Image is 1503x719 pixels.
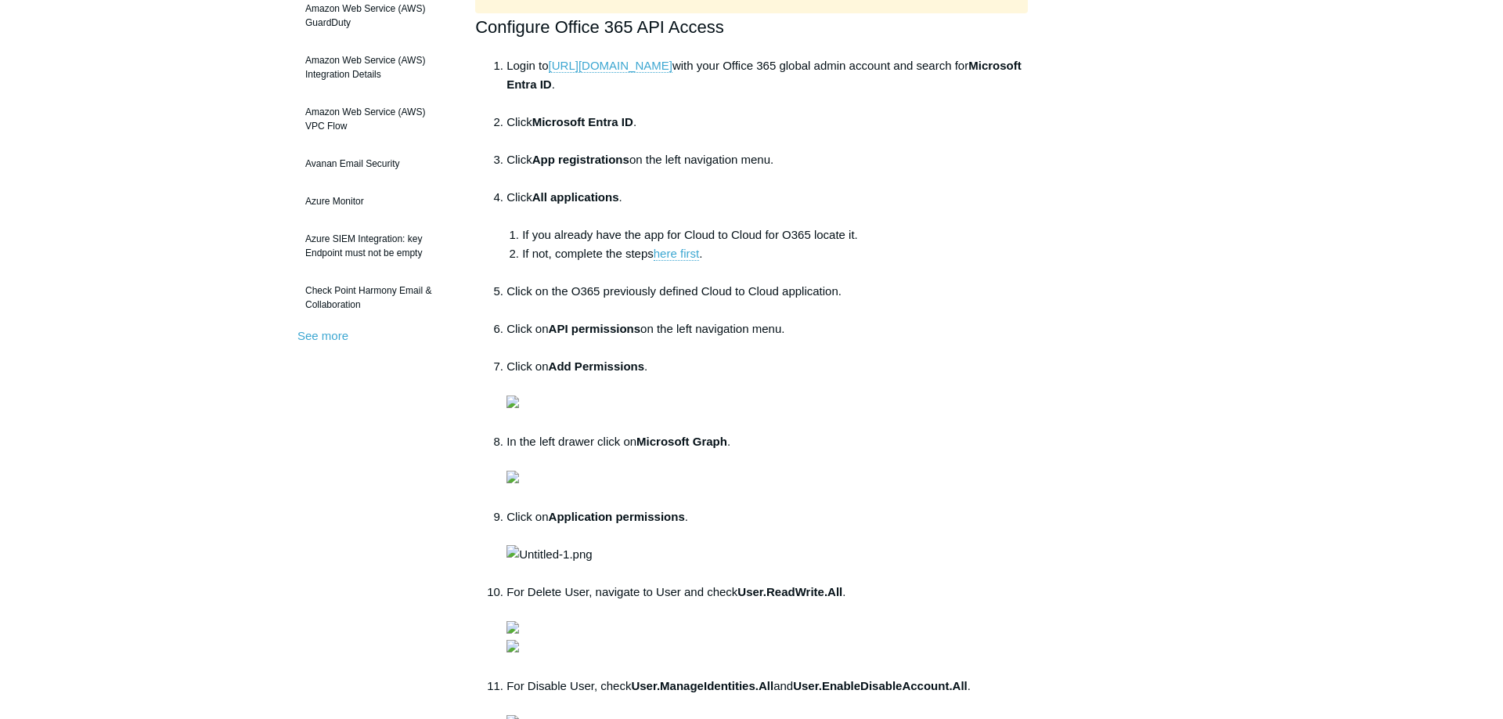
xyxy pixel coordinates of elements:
[631,679,773,692] strong: User.ManageIdentities.All
[297,97,452,141] a: Amazon Web Service (AWS) VPC Flow
[506,396,519,408] img: 28485733445395
[297,186,452,216] a: Azure Monitor
[532,190,619,204] strong: All applications
[549,359,645,373] strong: Add Permissions
[506,621,519,634] img: 28485733010963
[549,510,685,523] strong: Application permissions
[506,188,1028,282] li: Click .
[522,244,1028,282] li: If not, complete the steps .
[506,508,1028,583] li: Click on .
[793,679,968,692] strong: User.EnableDisableAccount.All
[297,224,452,268] a: Azure SIEM Integration: key Endpoint must not be empty
[549,322,641,335] strong: API permissions
[506,56,1028,113] li: Login to with your Office 365 global admin account and search for .
[506,320,1028,357] li: Click on on the left navigation menu.
[506,640,519,652] img: 28485733024275
[737,585,842,598] strong: User.ReadWrite.All
[506,583,1028,677] li: For Delete User, navigate to User and check .
[522,226,1028,244] li: If you already have the app for Cloud to Cloud for O365 locate it.
[297,329,348,342] a: See more
[532,115,633,128] strong: Microsoft Entra ID
[654,247,699,261] a: here first
[506,113,1028,150] li: Click .
[506,545,592,564] img: Untitled-1.png
[506,150,1028,188] li: Click on the left navigation menu.
[506,432,1028,508] li: In the left drawer click on .
[506,59,1022,91] strong: Microsoft Entra ID
[506,282,1028,320] li: Click on the O365 previously defined Cloud to Cloud application.
[297,149,452,179] a: Avanan Email Security
[297,45,452,89] a: Amazon Web Service (AWS) Integration Details
[532,153,629,166] strong: App registrations
[475,13,1028,41] h2: Configure Office 365 API Access
[549,59,672,73] a: [URL][DOMAIN_NAME]
[636,435,727,448] strong: Microsoft Graph
[297,276,452,320] a: Check Point Harmony Email & Collaboration
[506,471,519,483] img: 28485733007891
[506,357,1028,432] li: Click on .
